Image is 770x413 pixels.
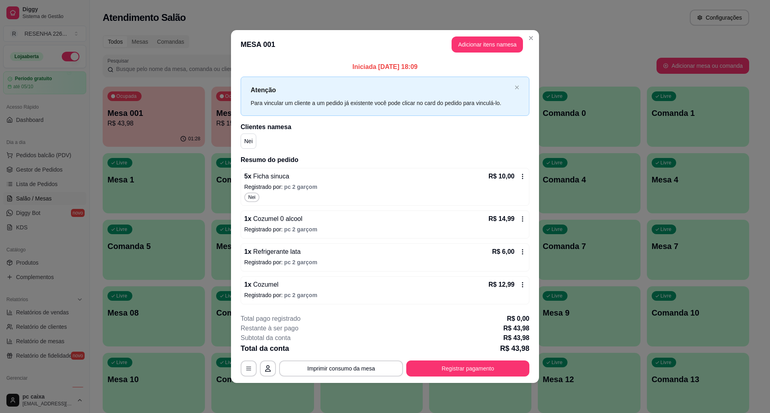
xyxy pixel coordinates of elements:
span: Ficha sinuca [251,173,289,180]
p: R$ 10,00 [488,172,515,181]
h2: Clientes na mesa [241,122,529,132]
p: Registrado por: [244,225,526,233]
h2: Resumo do pedido [241,155,529,165]
p: Subtotal da conta [241,333,291,343]
header: MESA 001 [231,30,539,59]
p: R$ 6,00 [492,247,515,257]
p: R$ 43,98 [503,324,529,333]
p: Total pago registrado [241,314,300,324]
button: Registrar pagamento [406,360,529,377]
p: 5 x [244,172,289,181]
p: Iniciada [DATE] 18:09 [241,62,529,72]
p: R$ 14,99 [488,214,515,224]
span: Refrigerante lata [251,248,301,255]
p: 1 x [244,247,301,257]
span: Cozumel [251,281,279,288]
p: Restante à ser pago [241,324,298,333]
button: Close [525,32,537,45]
span: pc 2 garçom [284,292,317,298]
span: pc 2 garçom [284,184,317,190]
div: Para vincular um cliente a um pedido já existente você pode clicar no card do pedido para vinculá... [251,99,511,107]
p: R$ 43,98 [503,333,529,343]
p: Atenção [251,85,511,95]
p: 1 x [244,280,278,290]
p: Registrado por: [244,291,526,299]
p: Total da conta [241,343,289,354]
p: Registrado por: [244,258,526,266]
p: Nei [244,137,253,145]
button: Adicionar itens namesa [452,36,523,53]
button: close [515,85,519,90]
p: 1 x [244,214,302,224]
span: Cozumel 0 alcool [251,215,302,222]
p: R$ 0,00 [507,314,529,324]
button: Imprimir consumo da mesa [279,360,403,377]
p: R$ 43,98 [500,343,529,354]
p: R$ 12,99 [488,280,515,290]
span: pc 2 garçom [284,259,317,265]
p: Registrado por: [244,183,526,191]
span: pc 2 garçom [284,226,317,233]
span: Nei [247,194,257,200]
